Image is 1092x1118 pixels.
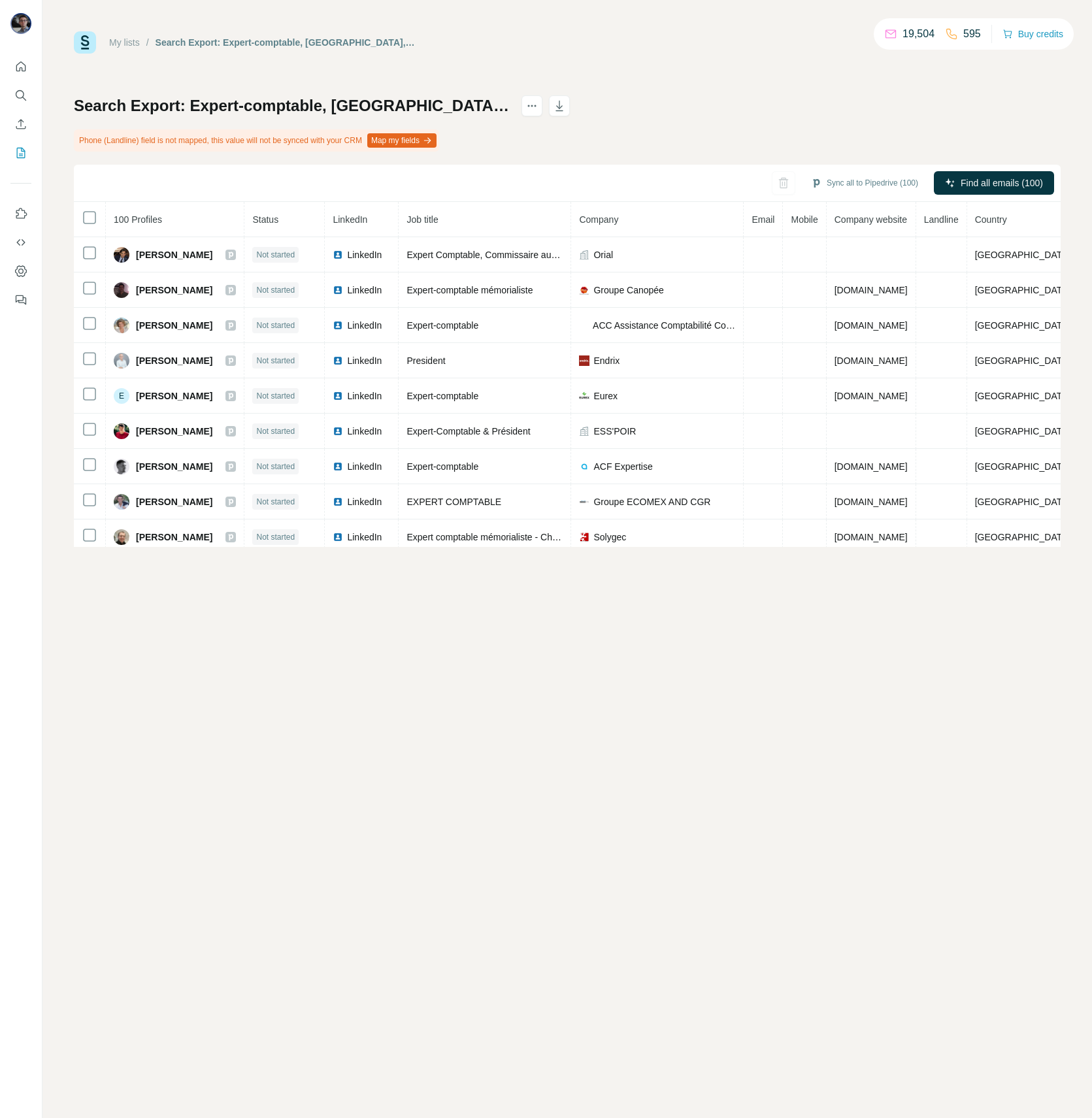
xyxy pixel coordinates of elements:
[10,202,31,225] button: Use Surfe on LinkedIn
[835,320,908,331] span: [DOMAIN_NAME]
[10,84,31,107] button: Search
[579,391,589,401] img: company-logo
[333,285,343,295] img: LinkedIn logo
[579,320,589,330] img: company-logo
[252,214,278,225] span: Status
[156,36,415,49] div: Search Export: Expert-comptable, [GEOGRAPHIC_DATA], [GEOGRAPHIC_DATA] - [DATE] 07:46
[975,250,1070,260] span: [GEOGRAPHIC_DATA]
[406,426,530,436] span: Expert-Comptable & Président
[593,495,710,508] span: Groupe ECOMEX AND CGR
[347,319,382,332] span: LinkedIn
[10,55,31,78] button: Quick start
[579,532,589,542] img: company-logo
[406,532,606,542] span: Expert comptable mémorialiste - Chef de mission
[1002,25,1063,43] button: Buy credits
[10,112,31,136] button: Enrich CSV
[114,318,129,333] img: Avatar
[10,141,31,165] button: My lists
[593,389,618,403] span: Eurex
[347,389,382,403] span: LinkedIn
[593,460,652,473] span: ACF Expertise
[10,259,31,283] button: Dashboard
[406,285,533,295] span: Expert-comptable mémorialiste
[114,423,129,439] img: Avatar
[975,285,1070,295] span: [GEOGRAPHIC_DATA]
[347,425,382,438] span: LinkedIn
[333,320,343,331] img: LinkedIn logo
[579,497,589,507] img: company-logo
[406,355,445,366] span: President
[579,355,589,366] img: company-logo
[975,320,1070,331] span: [GEOGRAPHIC_DATA]
[975,461,1070,472] span: [GEOGRAPHIC_DATA]
[256,496,295,508] span: Not started
[902,26,935,42] p: 19,504
[333,214,367,225] span: LinkedIn
[114,459,129,474] img: Avatar
[114,282,129,298] img: Avatar
[347,460,382,473] span: LinkedIn
[963,26,981,42] p: 595
[802,173,927,193] button: Sync all to Pipedrive (100)
[975,497,1070,507] span: [GEOGRAPHIC_DATA]
[406,250,629,260] span: Expert Comptable, Commissaire aux comptes, associé
[114,353,129,369] img: Avatar
[975,532,1070,542] span: [GEOGRAPHIC_DATA]
[114,494,129,510] img: Avatar
[74,95,510,116] h1: Search Export: Expert-comptable, [GEOGRAPHIC_DATA], [GEOGRAPHIC_DATA] - [DATE] 07:46
[593,248,613,261] span: Orial
[136,389,212,403] span: [PERSON_NAME]
[406,214,438,225] span: Job title
[347,354,382,367] span: LinkedIn
[10,13,31,34] img: Avatar
[835,355,908,366] span: [DOMAIN_NAME]
[593,284,663,297] span: Groupe Canopée
[406,461,478,472] span: Expert-comptable
[367,133,437,148] button: Map my fields
[333,532,343,542] img: LinkedIn logo
[521,95,542,116] button: actions
[136,354,212,367] span: [PERSON_NAME]
[835,461,908,472] span: [DOMAIN_NAME]
[256,284,295,296] span: Not started
[593,531,626,544] span: Solygec
[333,391,343,401] img: LinkedIn logo
[109,37,140,48] a: My lists
[256,425,295,437] span: Not started
[347,248,382,261] span: LinkedIn
[333,355,343,366] img: LinkedIn logo
[136,531,212,544] span: [PERSON_NAME]
[975,214,1007,225] span: Country
[114,529,129,545] img: Avatar
[74,31,96,54] img: Surfe Logo
[579,285,589,295] img: company-logo
[256,355,295,367] span: Not started
[136,460,212,473] span: [PERSON_NAME]
[146,36,149,49] li: /
[256,390,295,402] span: Not started
[74,129,439,152] div: Phone (Landline) field is not mapped, this value will not be synced with your CRM
[256,461,295,472] span: Not started
[114,388,129,404] div: E
[406,497,501,507] span: EXPERT COMPTABLE
[835,391,908,401] span: [DOMAIN_NAME]
[934,171,1054,195] button: Find all emails (100)
[835,285,908,295] span: [DOMAIN_NAME]
[136,495,212,508] span: [PERSON_NAME]
[593,425,636,438] span: ESS'POIR
[975,391,1070,401] span: [GEOGRAPHIC_DATA]
[10,231,31,254] button: Use Surfe API
[136,248,212,261] span: [PERSON_NAME]
[333,461,343,472] img: LinkedIn logo
[114,247,129,263] img: Avatar
[579,214,618,225] span: Company
[256,531,295,543] span: Not started
[333,426,343,436] img: LinkedIn logo
[835,497,908,507] span: [DOMAIN_NAME]
[975,426,1070,436] span: [GEOGRAPHIC_DATA]
[136,425,212,438] span: [PERSON_NAME]
[593,319,735,332] span: ACC Assistance Comptabilité Conseils
[10,288,31,312] button: Feedback
[347,531,382,544] span: LinkedIn
[579,461,589,472] img: company-logo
